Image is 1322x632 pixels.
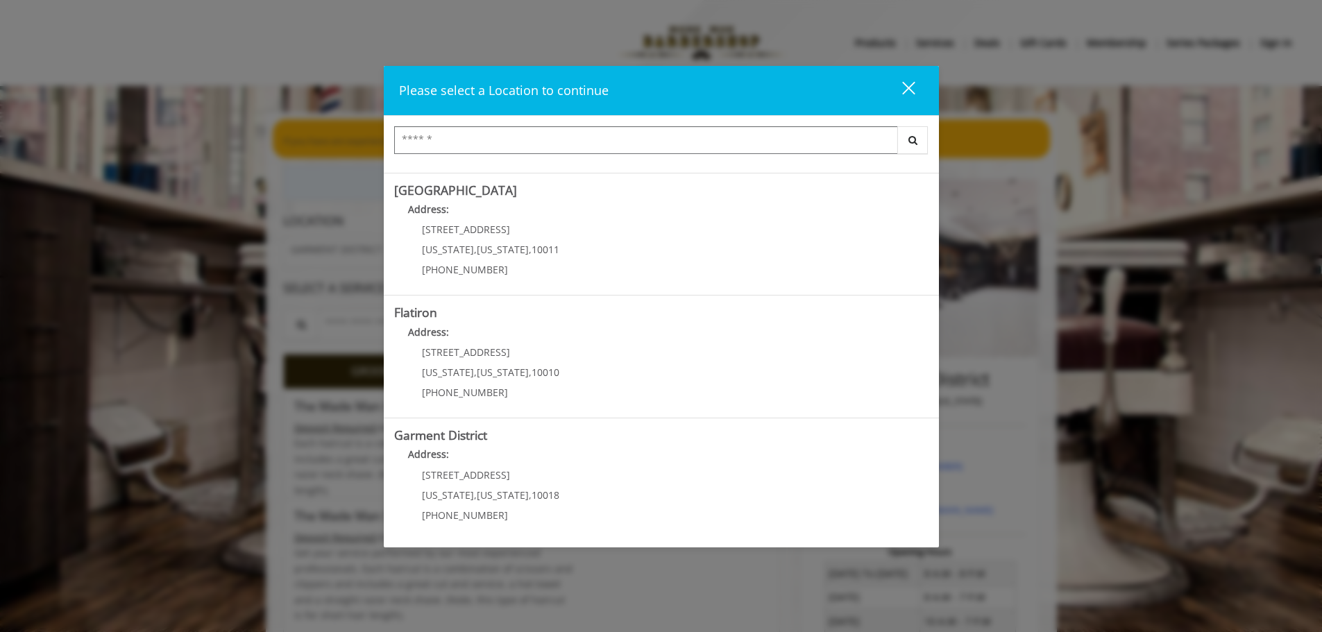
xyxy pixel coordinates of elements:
[477,366,529,379] span: [US_STATE]
[529,488,532,502] span: ,
[408,325,449,339] b: Address:
[532,243,559,256] span: 10011
[422,366,474,379] span: [US_STATE]
[422,263,508,276] span: [PHONE_NUMBER]
[408,447,449,461] b: Address:
[477,243,529,256] span: [US_STATE]
[529,243,532,256] span: ,
[474,243,477,256] span: ,
[399,82,609,99] span: Please select a Location to continue
[422,243,474,256] span: [US_STATE]
[394,126,929,161] div: Center Select
[474,488,477,502] span: ,
[532,488,559,502] span: 10018
[394,427,487,443] b: Garment District
[422,345,510,359] span: [STREET_ADDRESS]
[886,80,914,101] div: close dialog
[422,488,474,502] span: [US_STATE]
[422,468,510,481] span: [STREET_ADDRESS]
[422,223,510,236] span: [STREET_ADDRESS]
[876,76,924,105] button: close dialog
[394,126,898,154] input: Search Center
[905,135,921,145] i: Search button
[422,509,508,522] span: [PHONE_NUMBER]
[477,488,529,502] span: [US_STATE]
[529,366,532,379] span: ,
[422,386,508,399] span: [PHONE_NUMBER]
[394,182,517,198] b: [GEOGRAPHIC_DATA]
[408,203,449,216] b: Address:
[532,366,559,379] span: 10010
[394,304,437,321] b: Flatiron
[474,366,477,379] span: ,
